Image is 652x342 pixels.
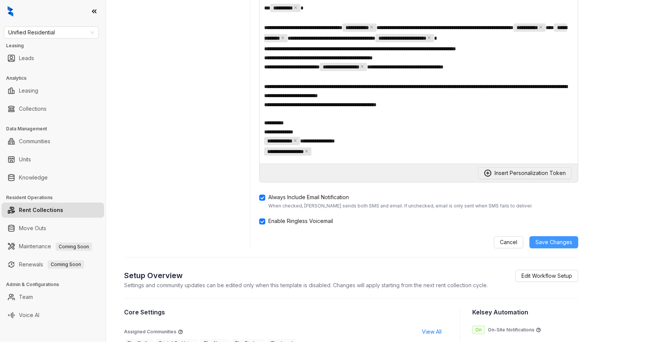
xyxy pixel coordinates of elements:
span: Coming Soon [48,260,84,269]
span: Cancel [500,238,517,246]
button: close [539,25,543,29]
a: Leads [19,51,34,66]
img: logo [8,6,13,17]
button: Cancel [494,236,523,248]
a: Team [19,289,33,305]
span: Coming Soon [56,243,92,251]
h3: Core Settings [124,308,448,317]
li: Units [2,152,104,167]
p: Settings and community updates can be edited only when this template is disabled. Changes will ap... [124,281,488,289]
h3: Leasing [6,42,106,49]
span: Save Changes [535,238,572,246]
li: Rent Collections [2,203,104,218]
h3: Kelsey Automation [472,308,578,317]
span: Unified Residential [8,27,94,38]
div: When checked, [PERSON_NAME] sends both SMS and email. If unchecked, email is only sent when SMS f... [268,203,532,209]
li: Leads [2,51,104,66]
a: Collections [19,101,47,116]
button: close [360,65,364,68]
button: close [293,139,297,142]
span: Insert Personalization Token [495,169,566,177]
button: close [281,36,285,40]
li: Maintenance [2,239,104,254]
span: Edit Workflow Setup [521,272,572,280]
h3: Admin & Configurations [6,281,106,288]
div: Always Include Email Notification [268,193,532,201]
li: Knowledge [2,170,104,185]
li: Leasing [2,83,104,98]
a: RenewalsComing Soon [19,257,84,272]
li: Communities [2,134,104,149]
h3: Data Management [6,125,106,132]
span: On [472,326,485,334]
p: Assigned Communities [124,328,176,335]
li: Voice AI [2,308,104,323]
a: Units [19,152,31,167]
p: On-Site Notifications [488,327,534,333]
button: close [294,6,297,9]
button: close [370,25,373,29]
button: close [305,149,308,153]
a: Rent Collections [19,203,63,218]
a: Voice AI [19,308,39,323]
h2: Setup Overview [124,270,488,281]
span: View All [422,328,442,336]
button: close [427,36,431,40]
button: View All [416,326,448,338]
h3: Analytics [6,75,106,82]
li: Team [2,289,104,305]
li: Renewals [2,257,104,272]
button: Edit Workflow Setup [515,270,578,282]
span: Enable Ringless Voicemail [265,217,336,225]
button: Insert Personalization Token [478,167,572,179]
li: Move Outs [2,221,104,236]
h3: Resident Operations [6,194,106,201]
button: Save Changes [529,236,578,248]
li: Collections [2,101,104,116]
a: Leasing [19,83,38,98]
a: Communities [19,134,50,149]
a: Knowledge [19,170,48,185]
a: Move Outs [19,221,46,236]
